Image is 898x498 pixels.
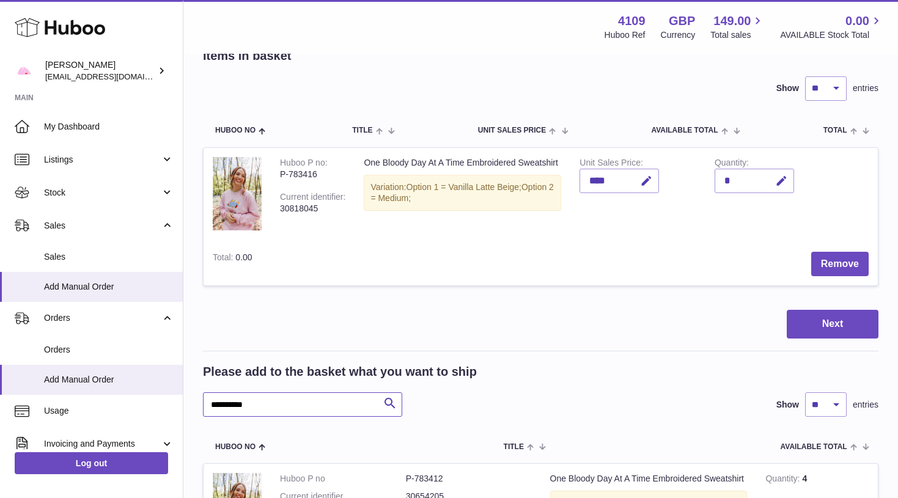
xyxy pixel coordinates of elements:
[853,82,878,94] span: entries
[44,344,174,356] span: Orders
[787,310,878,339] button: Next
[781,443,847,451] span: AVAILABLE Total
[661,29,696,41] div: Currency
[504,443,524,451] span: Title
[44,154,161,166] span: Listings
[478,126,546,134] span: Unit Sales Price
[44,187,161,199] span: Stock
[715,158,749,170] label: Quantity
[44,405,174,417] span: Usage
[45,71,180,81] span: [EMAIL_ADDRESS][DOMAIN_NAME]
[352,126,372,134] span: Title
[44,121,174,133] span: My Dashboard
[355,148,570,243] td: One Bloody Day At A Time Embroidered Sweatshirt
[213,252,235,265] label: Total
[713,13,751,29] span: 149.00
[580,158,642,170] label: Unit Sales Price
[44,220,161,232] span: Sales
[370,182,554,203] span: Option 2 = Medium;
[406,473,532,485] dd: P-783412
[780,29,883,41] span: AVAILABLE Stock Total
[765,474,802,486] strong: Quantity
[823,126,847,134] span: Total
[280,473,406,485] dt: Huboo P no
[45,59,155,82] div: [PERSON_NAME]
[669,13,695,29] strong: GBP
[710,13,765,41] a: 149.00 Total sales
[651,126,718,134] span: AVAILABLE Total
[407,182,521,192] span: Option 1 = Vanilla Latte Beige;
[618,13,646,29] strong: 4109
[235,252,252,262] span: 0.00
[811,252,869,277] button: Remove
[215,443,256,451] span: Huboo no
[203,48,292,64] h2: Items in basket
[280,169,345,180] div: P-783416
[44,281,174,293] span: Add Manual Order
[780,13,883,41] a: 0.00 AVAILABLE Stock Total
[15,62,33,80] img: hello@limpetstore.com
[776,82,799,94] label: Show
[44,312,161,324] span: Orders
[15,452,168,474] a: Log out
[203,364,477,380] h2: Please add to the basket what you want to ship
[213,157,262,230] img: One Bloody Day At A Time Embroidered Sweatshirt
[605,29,646,41] div: Huboo Ref
[710,29,765,41] span: Total sales
[776,399,799,411] label: Show
[845,13,869,29] span: 0.00
[364,175,561,211] div: Variation:
[44,251,174,263] span: Sales
[280,192,345,205] div: Current identifier
[44,374,174,386] span: Add Manual Order
[853,399,878,411] span: entries
[280,203,345,214] div: 30818045
[280,158,328,170] div: Huboo P no
[44,438,161,450] span: Invoicing and Payments
[215,126,256,134] span: Huboo no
